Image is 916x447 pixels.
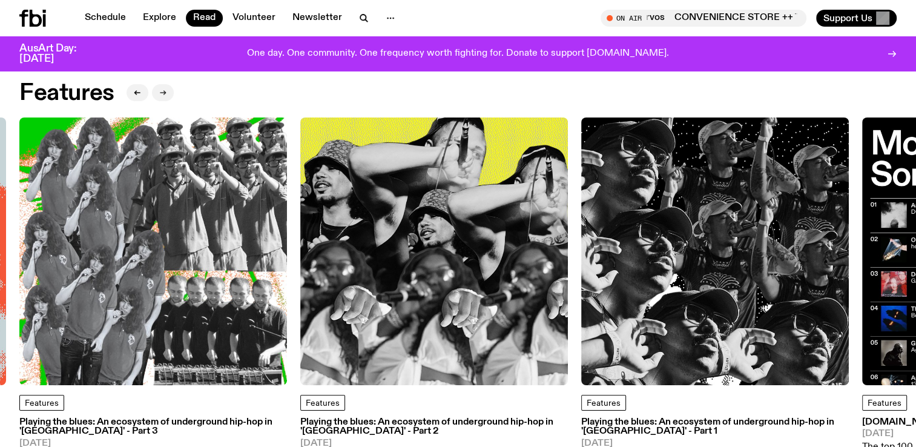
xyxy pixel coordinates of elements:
span: Support Us [823,13,872,24]
h3: Playing the blues: An ecosystem of underground hip-hop in '[GEOGRAPHIC_DATA]' - Part 2 [300,418,568,436]
a: Features [300,395,345,411]
h3: Playing the blues: An ecosystem of underground hip-hop in '[GEOGRAPHIC_DATA]' - Part 3 [19,418,287,436]
a: Features [581,395,626,411]
a: Newsletter [285,10,349,27]
a: Volunteer [225,10,283,27]
a: Read [186,10,223,27]
h3: AusArt Day: [DATE] [19,44,97,64]
button: Support Us [816,10,897,27]
h3: Playing the blues: An ecosystem of underground hip-hop in '[GEOGRAPHIC_DATA]' - Part 1 [581,418,849,436]
span: Features [306,399,340,408]
a: Schedule [77,10,133,27]
h2: Features [19,82,114,104]
a: Features [19,395,64,411]
a: Features [862,395,907,411]
button: On AirCONVENIENCE STORE ++ THE RIONS x [DATE] ArvosCONVENIENCE STORE ++ THE RIONS x [DATE] Arvos [601,10,806,27]
p: One day. One community. One frequency worth fighting for. Donate to support [DOMAIN_NAME]. [247,48,669,59]
a: Explore [136,10,183,27]
span: Features [868,399,901,408]
span: Features [587,399,621,408]
span: Features [25,399,59,408]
